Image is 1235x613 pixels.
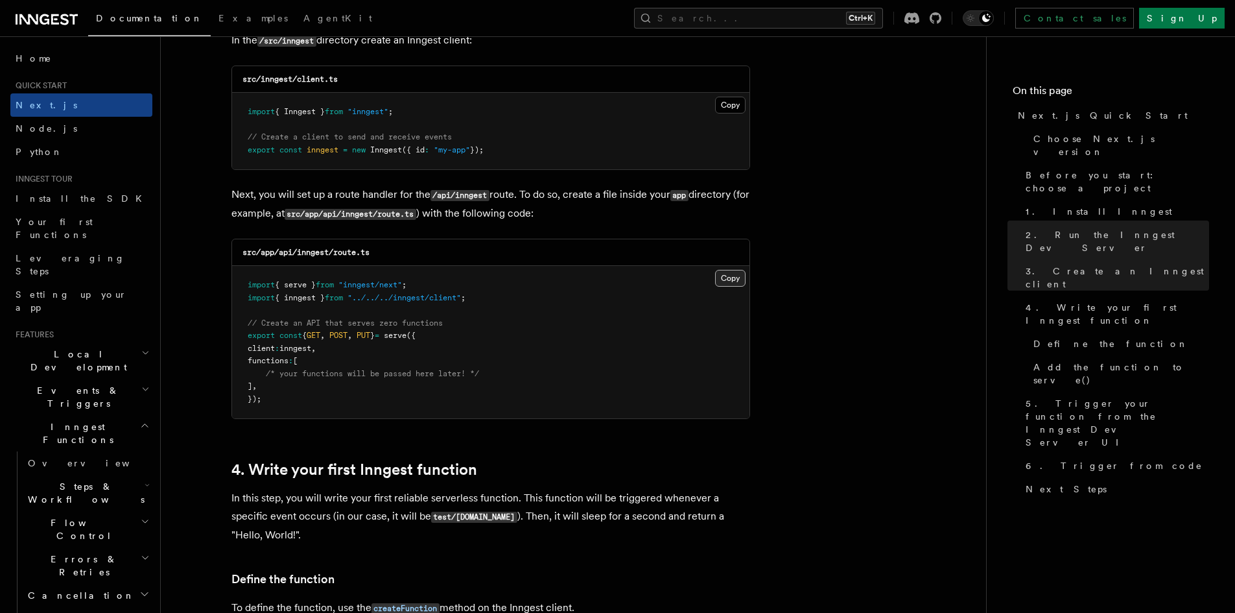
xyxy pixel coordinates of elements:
button: Cancellation [23,584,152,607]
a: Add the function to serve() [1028,355,1209,392]
kbd: Ctrl+K [846,12,875,25]
span: { inngest } [275,293,325,302]
span: , [320,331,325,340]
span: "my-app" [434,145,470,154]
span: Flow Control [23,516,141,542]
a: 3. Create an Inngest client [1020,259,1209,296]
span: 5. Trigger your function from the Inngest Dev Server UI [1026,397,1209,449]
span: = [343,145,347,154]
code: test/[DOMAIN_NAME] [431,512,517,523]
a: Examples [211,4,296,35]
span: Python [16,147,63,157]
a: 2. Run the Inngest Dev Server [1020,223,1209,259]
span: Overview [28,458,161,468]
span: import [248,107,275,116]
span: ({ id [402,145,425,154]
span: ({ [406,331,416,340]
code: src/app/api/inngest/route.ts [285,209,416,220]
span: Quick start [10,80,67,91]
span: } [370,331,375,340]
span: "inngest" [347,107,388,116]
span: { [302,331,307,340]
span: Home [16,52,52,65]
a: Documentation [88,4,211,36]
a: 4. Write your first Inngest function [1020,296,1209,332]
span: : [288,356,293,365]
button: Local Development [10,343,152,379]
a: Node.js [10,117,152,140]
span: Documentation [96,13,203,23]
span: import [248,293,275,302]
span: : [275,344,279,353]
a: Your first Functions [10,210,152,246]
span: // Create a client to send and receive events [248,132,452,141]
code: /api/inngest [430,190,489,201]
a: Leveraging Steps [10,246,152,283]
span: "inngest/next" [338,280,402,289]
span: functions [248,356,288,365]
span: Errors & Retries [23,553,141,579]
span: 4. Write your first Inngest function [1026,301,1209,327]
a: Setting up your app [10,283,152,319]
button: Toggle dark mode [963,10,994,26]
span: { serve } [275,280,316,289]
button: Copy [715,97,746,114]
span: Events & Triggers [10,384,141,410]
a: Contact sales [1015,8,1134,29]
span: const [279,145,302,154]
span: Choose Next.js version [1033,132,1209,158]
span: Features [10,330,54,340]
code: src/inngest/client.ts [242,75,338,84]
p: Next, you will set up a route handler for the route. To do so, create a file inside your director... [231,186,750,223]
span: Add the function to serve() [1033,361,1209,387]
a: Next.js Quick Start [1013,104,1209,127]
span: new [352,145,366,154]
span: inngest [279,344,311,353]
a: 1. Install Inngest [1020,200,1209,223]
span: Next.js Quick Start [1018,109,1188,122]
span: serve [384,331,406,340]
button: Errors & Retries [23,547,152,584]
span: /* your functions will be passed here later! */ [266,369,479,378]
span: Inngest Functions [10,420,140,446]
span: 3. Create an Inngest client [1026,265,1209,291]
a: Install the SDK [10,187,152,210]
span: export [248,331,275,340]
span: 6. Trigger from code [1026,459,1203,472]
span: ] [248,381,252,391]
span: AgentKit [303,13,372,23]
span: Leveraging Steps [16,253,125,276]
span: "../../../inngest/client" [347,293,461,302]
button: Inngest Functions [10,415,152,451]
code: src/app/api/inngest/route.ts [242,248,370,257]
span: = [375,331,379,340]
a: AgentKit [296,4,380,35]
code: app [670,190,688,201]
span: import [248,280,275,289]
a: 4. Write your first Inngest function [231,461,477,479]
span: // Create an API that serves zero functions [248,319,443,328]
span: POST [329,331,347,340]
span: Your first Functions [16,217,93,240]
span: PUT [357,331,370,340]
a: Define the function [231,570,335,588]
a: Define the function [1028,332,1209,355]
span: Setting up your app [16,289,127,313]
span: from [325,293,343,302]
span: from [325,107,343,116]
button: Events & Triggers [10,379,152,415]
span: Inngest [370,145,402,154]
a: Python [10,140,152,163]
button: Flow Control [23,511,152,547]
a: Next.js [10,93,152,117]
span: }); [470,145,484,154]
span: { Inngest } [275,107,325,116]
span: Next.js [16,100,77,110]
span: 2. Run the Inngest Dev Server [1026,228,1209,254]
span: Next Steps [1026,483,1107,496]
span: , [347,331,352,340]
span: ; [461,293,465,302]
span: Examples [218,13,288,23]
span: [ [293,356,298,365]
p: In this step, you will write your first reliable serverless function. This function will be trigg... [231,489,750,544]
